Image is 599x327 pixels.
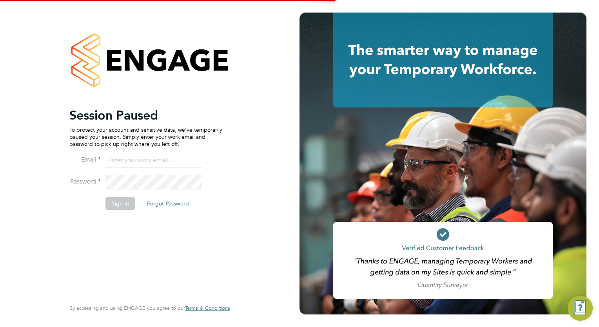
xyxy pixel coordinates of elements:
[141,197,195,210] button: Forgot Password
[105,154,202,168] input: Enter your work email...
[69,305,230,311] span: By accessing and using ENGAGE you agree to our
[69,156,101,164] label: Email
[69,126,222,148] p: To protect your account and sensitive data, we've temporarily paused your session. Simply enter y...
[69,107,222,123] h2: Session Paused
[69,178,101,186] label: Password
[568,296,593,321] button: Engage Resource Center
[185,305,230,311] a: Terms & Conditions
[105,197,135,210] button: Sign In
